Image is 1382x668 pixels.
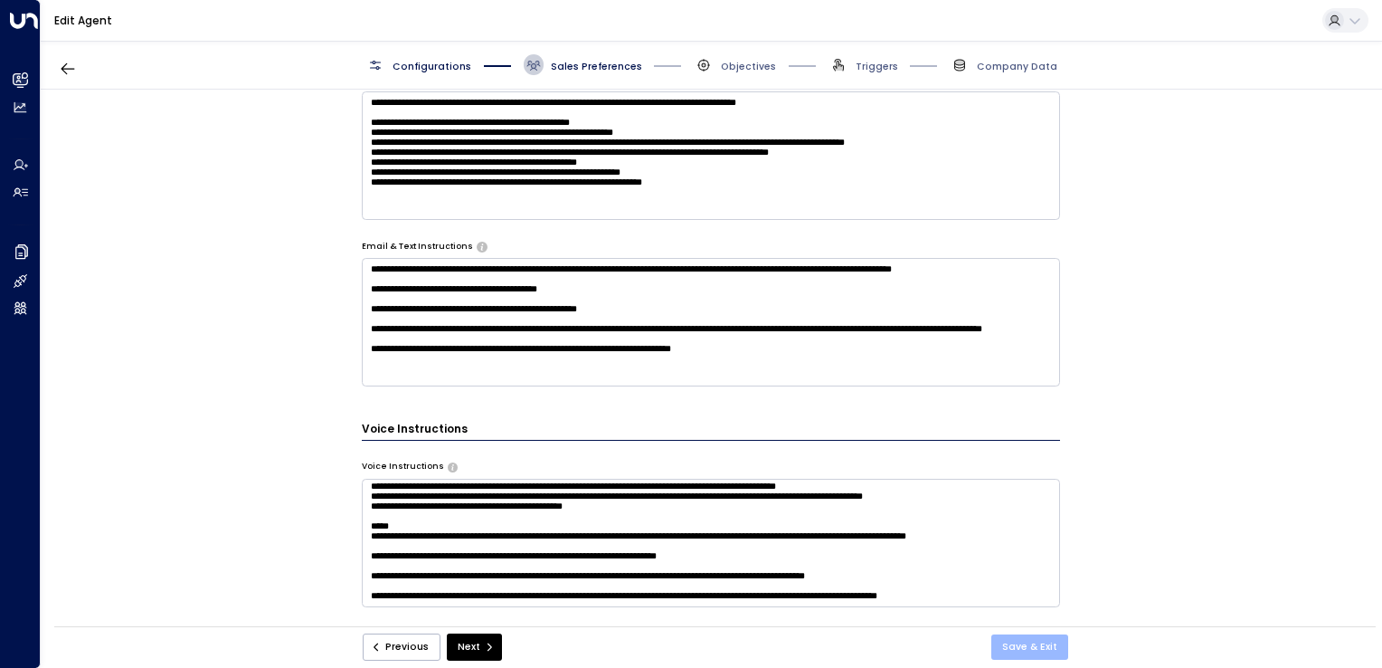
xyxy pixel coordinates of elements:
span: Sales Preferences [551,60,642,73]
a: Edit Agent [54,13,112,28]
button: Save & Exit [991,635,1068,660]
h3: Voice Instructions [362,421,1061,441]
button: Next [447,634,502,661]
label: Voice Instructions [362,461,444,473]
button: Provide specific instructions for phone conversations, such as tone, pacing, information to empha... [448,463,458,472]
label: Email & Text Instructions [362,241,473,253]
span: Objectives [721,60,776,73]
button: Provide any specific instructions you want the agent to follow only when responding to leads via ... [477,242,487,251]
span: Configurations [393,60,471,73]
span: Triggers [856,60,898,73]
span: Company Data [977,60,1057,73]
button: Previous [363,634,440,661]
